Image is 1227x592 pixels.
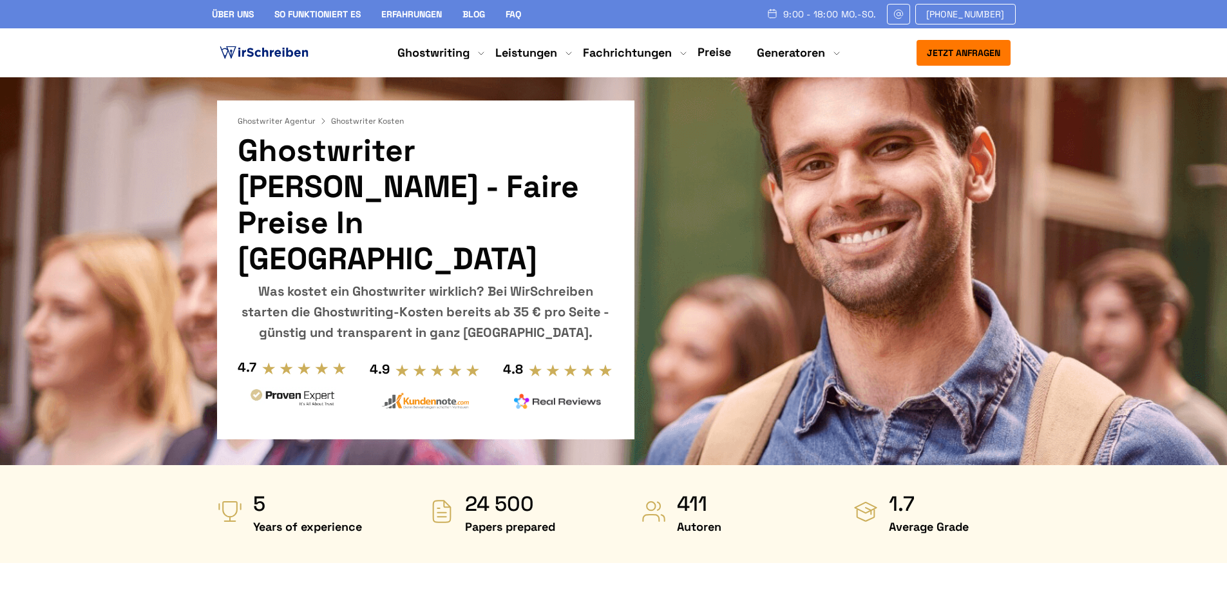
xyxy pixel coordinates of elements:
a: Generatoren [757,45,825,61]
a: Preise [698,44,731,59]
a: Ghostwriter Agentur [238,116,328,126]
img: stars [395,363,480,377]
img: Papers prepared [429,499,455,524]
a: Leistungen [495,45,557,61]
h1: Ghostwriter [PERSON_NAME] - faire Preise in [GEOGRAPHIC_DATA] [238,133,614,277]
img: Average Grade [853,499,879,524]
div: 4.8 [503,359,523,379]
a: Erfahrungen [381,8,442,20]
a: [PHONE_NUMBER] [915,4,1016,24]
div: 4.7 [238,357,256,377]
img: logo ghostwriter-österreich [217,43,311,62]
img: Autoren [641,499,667,524]
span: Autoren [677,517,721,537]
span: Years of experience [253,517,362,537]
img: Schedule [766,8,778,19]
a: Fachrichtungen [583,45,672,61]
span: Papers prepared [465,517,555,537]
a: Blog [462,8,485,20]
strong: 411 [677,491,721,517]
a: FAQ [506,8,521,20]
div: Was kostet ein Ghostwriter wirklich? Bei WirSchreiben starten die Ghostwriting-Kosten bereits ab ... [238,281,614,343]
img: stars [528,363,614,377]
img: stars [262,361,347,376]
img: kundennote [381,392,469,410]
img: realreviews [514,394,602,409]
img: Years of experience [217,499,243,524]
strong: 24 500 [465,491,555,517]
button: Jetzt anfragen [917,40,1011,66]
span: Average Grade [889,517,969,537]
a: Über uns [212,8,254,20]
span: [PHONE_NUMBER] [926,9,1005,19]
img: Email [893,9,904,19]
span: Ghostwriter Kosten [331,116,404,126]
img: provenexpert [249,387,336,411]
strong: 1.7 [889,491,969,517]
strong: 5 [253,491,362,517]
div: 4.9 [370,359,390,379]
a: Ghostwriting [397,45,470,61]
span: 9:00 - 18:00 Mo.-So. [783,9,877,19]
a: So funktioniert es [274,8,361,20]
